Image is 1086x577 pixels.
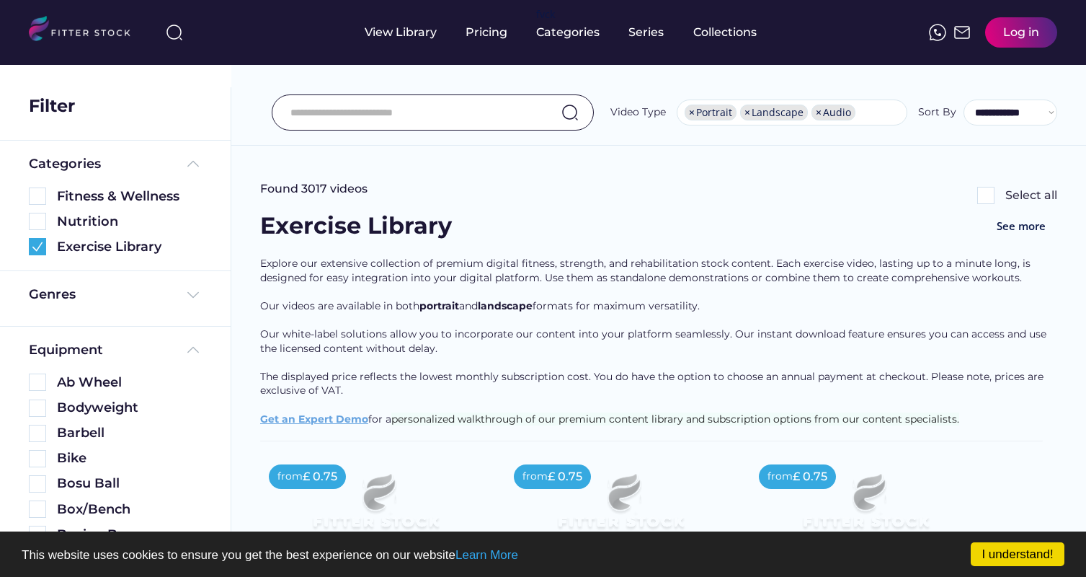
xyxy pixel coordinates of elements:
[260,299,419,312] span: Our videos are available in both
[929,24,946,41] img: meteor-icons_whatsapp%20%281%29.svg
[536,25,600,40] div: Categories
[260,210,452,242] div: Exercise Library
[57,449,202,467] div: Bike
[478,299,533,312] span: landscape
[466,25,507,40] div: Pricing
[277,470,303,484] div: from
[260,327,1049,355] span: Our white-label solutions allow you to incorporate our content into your platform seamlessly. Our...
[685,105,736,120] li: Portrait
[29,16,143,45] img: LOGO.svg
[29,450,46,467] img: Rectangle%205126.svg
[57,399,202,417] div: Bodyweight
[57,424,202,442] div: Barbell
[57,374,202,392] div: Ab Wheel
[260,181,368,197] div: Found 3017 videos
[536,7,555,22] div: fvck
[548,469,582,485] div: £ 0.75
[184,155,202,172] img: Frame%20%285%29.svg
[57,238,202,256] div: Exercise Library
[391,413,959,426] span: personalized walkthrough of our premium content library and subscription options from our content...
[29,286,76,304] div: Genres
[57,475,202,493] div: Bosu Ball
[29,526,46,543] img: Rectangle%205126.svg
[184,341,202,358] img: Frame%20%285%29.svg
[811,105,855,120] li: Audio
[744,107,750,118] span: ×
[918,105,956,120] div: Sort By
[693,25,757,40] div: Collections
[260,370,1046,397] span: The displayed price reflects the lowest monthly subscription cost. You do have the option to choo...
[455,548,518,562] a: Learn More
[29,155,101,173] div: Categories
[767,470,793,484] div: from
[533,299,700,312] span: formats for maximum versatility.
[260,413,368,426] a: Get an Expert Demo
[29,425,46,442] img: Rectangle%205126.svg
[303,469,337,485] div: £ 0.75
[985,210,1057,242] button: See more
[522,470,548,484] div: from
[29,213,46,230] img: Rectangle%205126.svg
[29,238,46,255] img: Group%201000002360.svg
[971,542,1064,566] a: I understand!
[57,213,202,231] div: Nutrition
[419,299,459,312] span: portrait
[57,526,202,544] div: Boxing Bag
[29,341,103,359] div: Equipment
[628,25,664,40] div: Series
[29,94,75,118] div: Filter
[1005,188,1057,203] div: Select all
[977,187,994,204] img: Rectangle%205126.svg
[166,24,183,41] img: search-normal%203.svg
[365,25,437,40] div: View Library
[528,456,713,560] img: Frame%2079%20%281%29.svg
[29,501,46,518] img: Rectangle%205126.svg
[22,549,1064,561] p: This website uses cookies to ensure you get the best experience on our website
[29,374,46,391] img: Rectangle%205126.svg
[283,456,468,560] img: Frame%2079%20%281%29.svg
[29,475,46,493] img: Rectangle%205126.svg
[57,188,202,206] div: Fitness & Wellness
[773,456,958,560] img: Frame%2079%20%281%29.svg
[260,257,1057,441] div: for a
[793,469,827,485] div: £ 0.75
[29,188,46,205] img: Rectangle%205126.svg
[1025,519,1072,563] iframe: chat widget
[184,286,202,304] img: Frame%20%284%29.svg
[1003,25,1039,40] div: Log in
[561,104,579,121] img: search-normal.svg
[260,257,1033,284] span: Explore our extensive collection of premium digital fitness, strength, and rehabilitation stock c...
[689,107,695,118] span: ×
[740,105,808,120] li: Landscape
[29,400,46,417] img: Rectangle%205126.svg
[459,299,478,312] span: and
[57,501,202,519] div: Box/Bench
[953,24,971,41] img: Frame%2051.svg
[816,107,822,118] span: ×
[610,105,666,120] div: Video Type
